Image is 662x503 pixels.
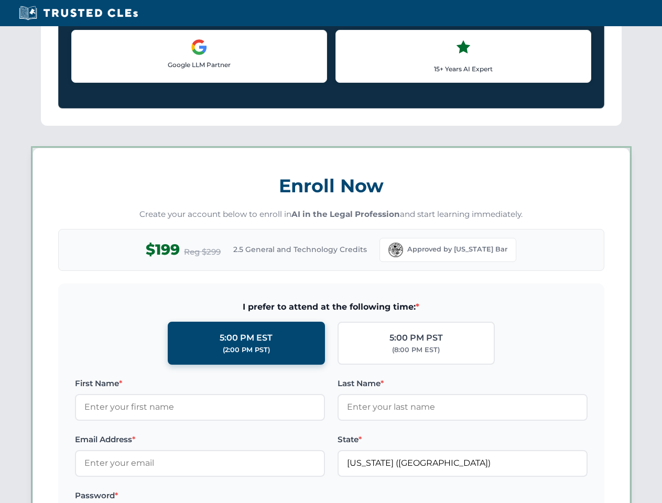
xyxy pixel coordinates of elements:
span: Reg $299 [184,246,221,258]
img: Florida Bar [388,243,403,257]
input: Florida (FL) [338,450,588,476]
p: Google LLM Partner [80,60,318,70]
strong: AI in the Legal Profession [291,209,400,219]
label: State [338,433,588,446]
label: Email Address [75,433,325,446]
span: I prefer to attend at the following time: [75,300,588,314]
p: 15+ Years AI Expert [344,64,582,74]
div: (2:00 PM PST) [223,345,270,355]
div: (8:00 PM EST) [392,345,440,355]
p: Create your account below to enroll in and start learning immediately. [58,209,604,221]
h3: Enroll Now [58,169,604,202]
input: Enter your first name [75,394,325,420]
div: 5:00 PM PST [389,331,443,345]
label: First Name [75,377,325,390]
div: 5:00 PM EST [220,331,273,345]
label: Last Name [338,377,588,390]
span: $199 [146,238,180,261]
input: Enter your email [75,450,325,476]
span: Approved by [US_STATE] Bar [407,244,507,255]
span: 2.5 General and Technology Credits [233,244,367,255]
img: Google [191,39,208,56]
img: Trusted CLEs [16,5,141,21]
input: Enter your last name [338,394,588,420]
label: Password [75,489,325,502]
